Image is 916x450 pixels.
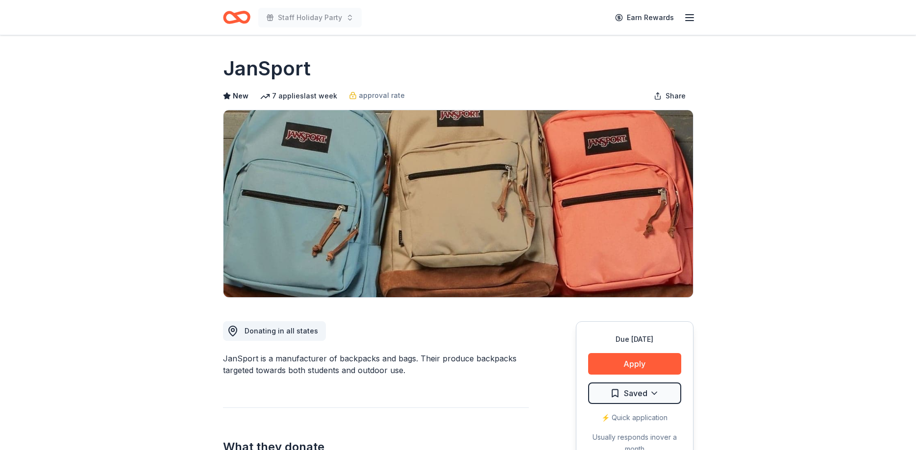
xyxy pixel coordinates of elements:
button: Share [646,86,693,106]
a: Earn Rewards [609,9,680,26]
span: Saved [624,387,647,400]
h1: JanSport [223,55,311,82]
button: Staff Holiday Party [258,8,362,27]
div: 7 applies last week [260,90,337,102]
a: Home [223,6,250,29]
span: New [233,90,248,102]
div: ⚡️ Quick application [588,412,681,424]
img: Image for JanSport [223,110,693,297]
span: approval rate [359,90,405,101]
button: Saved [588,382,681,404]
span: Share [666,90,686,102]
span: Staff Holiday Party [278,12,342,24]
button: Apply [588,353,681,375]
span: Donating in all states [245,327,318,335]
div: Due [DATE] [588,333,681,345]
div: JanSport is a manufacturer of backpacks and bags. Their produce backpacks targeted towards both s... [223,353,529,376]
a: approval rate [349,90,405,101]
